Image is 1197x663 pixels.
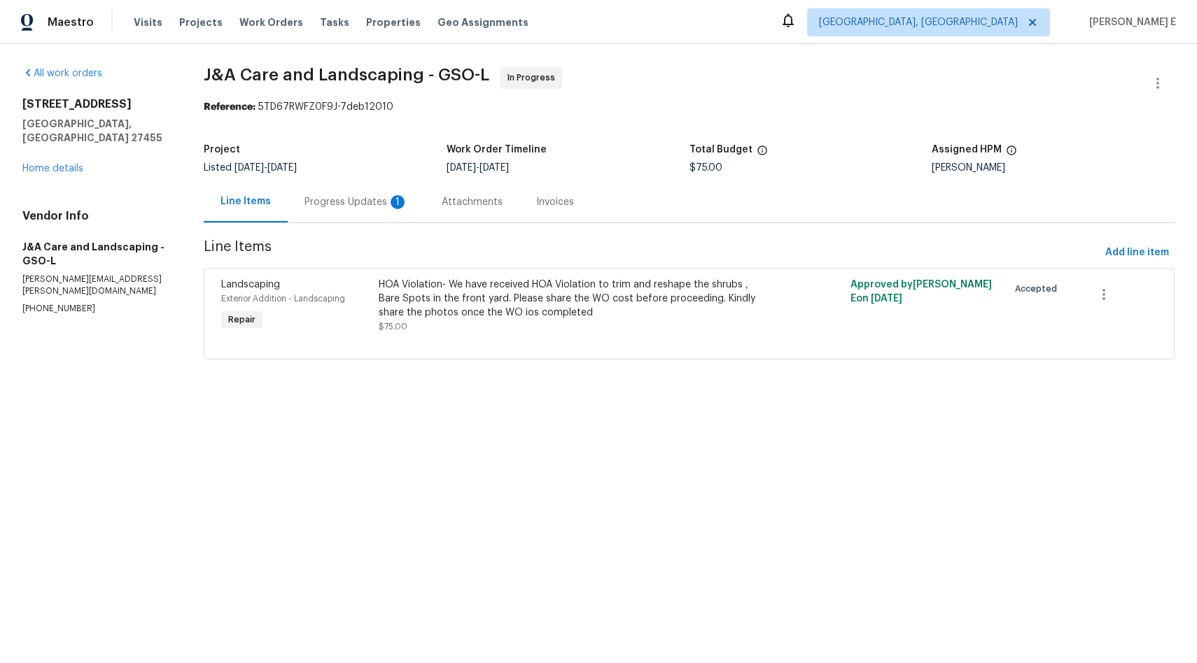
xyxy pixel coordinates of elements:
[22,164,83,173] a: Home details
[220,194,271,208] div: Line Items
[391,195,405,209] div: 1
[179,15,223,29] span: Projects
[267,163,297,173] span: [DATE]
[379,278,764,320] div: HOA Violation- We have received HOA Violation to trim and reshape the shrubs , Bare Spots in the ...
[22,117,170,145] h5: [GEOGRAPHIC_DATA], [GEOGRAPHIC_DATA] 27455
[442,195,503,209] div: Attachments
[689,145,752,155] h5: Total Budget
[757,145,768,163] span: The total cost of line items that have been proposed by Opendoor. This sum includes line items th...
[1105,244,1169,262] span: Add line item
[850,280,992,304] span: Approved by [PERSON_NAME] E on
[447,145,547,155] h5: Work Order Timeline
[22,240,170,268] h5: J&A Care and Landscaping - GSO-L
[22,273,170,297] p: [PERSON_NAME][EMAIL_ADDRESS][PERSON_NAME][DOMAIN_NAME]
[239,15,303,29] span: Work Orders
[221,280,280,290] span: Landscaping
[22,303,170,315] p: [PHONE_NUMBER]
[379,322,407,331] span: $75.00
[320,17,349,27] span: Tasks
[437,15,528,29] span: Geo Assignments
[204,100,1175,114] div: 5TD67RWFZ0F9J-7deb12010
[1006,145,1017,163] span: The hpm assigned to this work order.
[1084,15,1176,29] span: [PERSON_NAME] E
[1015,282,1063,296] span: Accepted
[447,163,476,173] span: [DATE]
[204,102,255,112] b: Reference:
[447,163,509,173] span: -
[932,163,1175,173] div: [PERSON_NAME]
[366,15,421,29] span: Properties
[134,15,162,29] span: Visits
[22,209,170,223] h4: Vendor Info
[223,313,261,327] span: Repair
[304,195,408,209] div: Progress Updates
[479,163,509,173] span: [DATE]
[48,15,94,29] span: Maestro
[871,294,902,304] span: [DATE]
[932,145,1002,155] h5: Assigned HPM
[507,71,561,85] span: In Progress
[204,163,297,173] span: Listed
[204,145,240,155] h5: Project
[22,69,102,78] a: All work orders
[221,294,345,303] span: Exterior Addition - Landscaping
[1100,240,1175,266] button: Add line item
[536,195,574,209] div: Invoices
[234,163,264,173] span: [DATE]
[234,163,297,173] span: -
[22,97,170,111] h2: [STREET_ADDRESS]
[204,240,1100,266] span: Line Items
[204,66,489,83] span: J&A Care and Landscaping - GSO-L
[819,15,1018,29] span: [GEOGRAPHIC_DATA], [GEOGRAPHIC_DATA]
[689,163,722,173] span: $75.00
